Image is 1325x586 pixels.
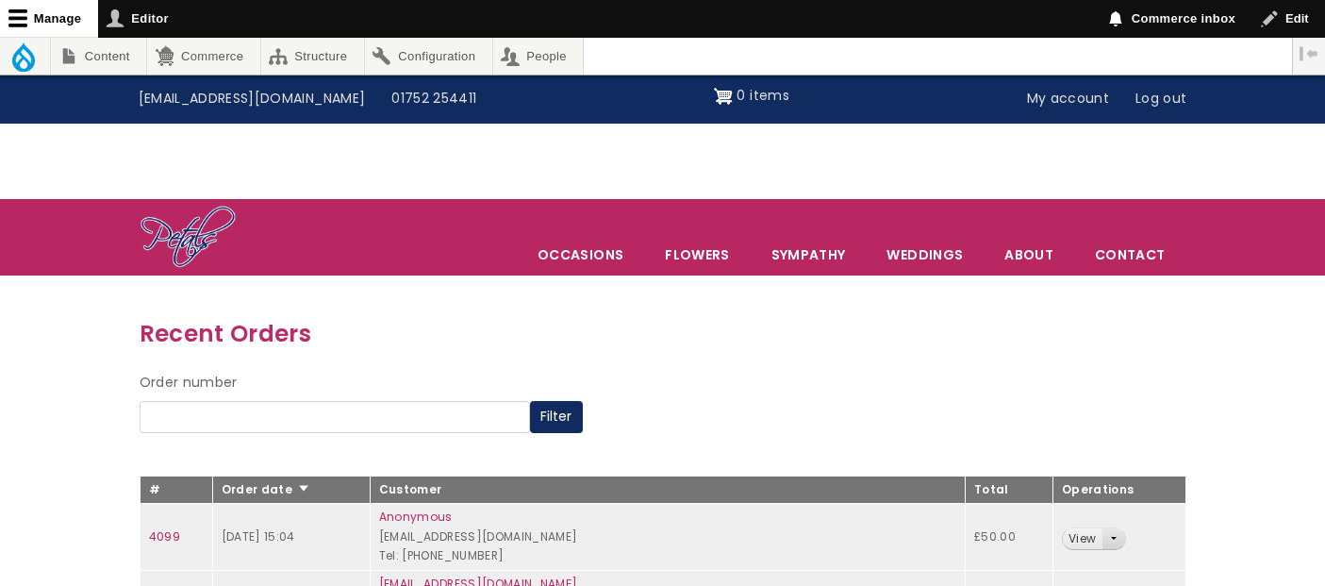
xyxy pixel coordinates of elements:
a: Flowers [645,235,749,275]
a: Structure [261,38,364,75]
a: 4099 [149,528,180,544]
a: People [493,38,584,75]
a: View [1063,528,1101,550]
h3: Recent Orders [140,315,1186,352]
label: Order number [140,372,238,394]
th: Customer [370,476,965,504]
button: Vertical orientation [1293,38,1325,70]
img: Home [140,205,237,271]
td: £50.00 [966,504,1053,571]
th: # [140,476,212,504]
a: My account [1014,81,1123,117]
a: Log out [1122,81,1200,117]
a: 01752 254411 [378,81,489,117]
th: Operations [1052,476,1185,504]
span: 0 items [737,86,788,105]
a: Shopping cart 0 items [714,81,789,111]
time: [DATE] 15:04 [222,528,295,544]
a: Commerce [147,38,259,75]
a: Sympathy [752,235,866,275]
a: Configuration [365,38,492,75]
a: [EMAIL_ADDRESS][DOMAIN_NAME] [125,81,379,117]
a: Order date [222,481,311,497]
span: Weddings [867,235,983,275]
a: Content [51,38,146,75]
button: Filter [530,401,583,433]
a: Contact [1075,235,1184,275]
a: About [985,235,1073,275]
td: [EMAIL_ADDRESS][DOMAIN_NAME] Tel: [PHONE_NUMBER] [370,504,965,571]
img: Shopping cart [714,81,733,111]
a: Anonymous [379,509,453,525]
th: Total [966,476,1053,504]
span: Occasions [518,235,643,275]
